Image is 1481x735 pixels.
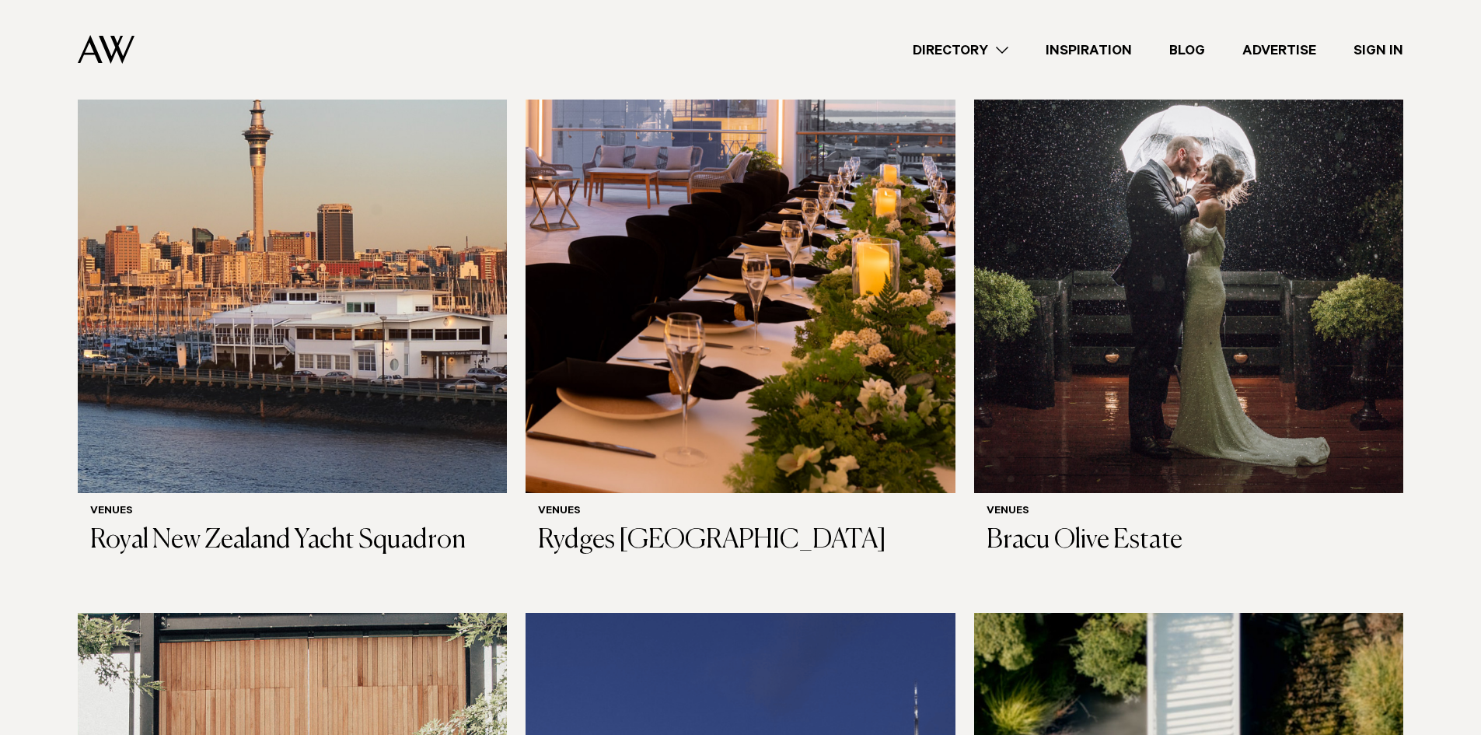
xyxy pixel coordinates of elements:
[1224,40,1335,61] a: Advertise
[90,525,494,557] h3: Royal New Zealand Yacht Squadron
[1335,40,1422,61] a: Sign In
[894,40,1027,61] a: Directory
[538,525,942,557] h3: Rydges [GEOGRAPHIC_DATA]
[538,506,942,519] h6: Venues
[987,506,1391,519] h6: Venues
[1151,40,1224,61] a: Blog
[90,506,494,519] h6: Venues
[1027,40,1151,61] a: Inspiration
[987,525,1391,557] h3: Bracu Olive Estate
[78,35,134,64] img: Auckland Weddings Logo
